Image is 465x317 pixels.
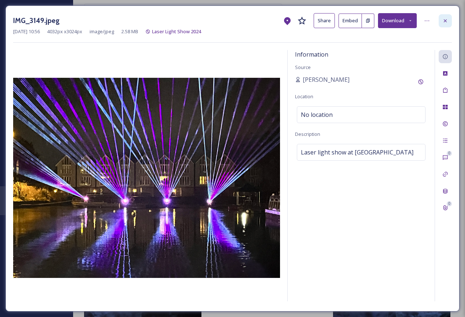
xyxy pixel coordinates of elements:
button: Embed [339,14,362,28]
span: [DATE] 10:56 [13,28,40,35]
span: 4032 px x 3024 px [47,28,82,35]
span: 2.58 MB [121,28,138,35]
span: Laser light show at [GEOGRAPHIC_DATA] [301,148,413,157]
button: Download [378,13,417,28]
span: [PERSON_NAME] [303,75,349,84]
h3: IMG_3149.jpeg [13,15,60,26]
img: IMG_3149.jpeg [13,78,280,278]
span: image/jpeg [90,28,114,35]
div: 0 [447,151,452,156]
span: No location [301,110,333,119]
span: Information [295,50,328,58]
span: Source [295,64,311,70]
button: Share [314,13,335,28]
span: Location [295,93,313,100]
span: Laser Light Show 2024 [152,28,201,35]
div: 0 [447,201,452,206]
span: Description [295,131,320,137]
